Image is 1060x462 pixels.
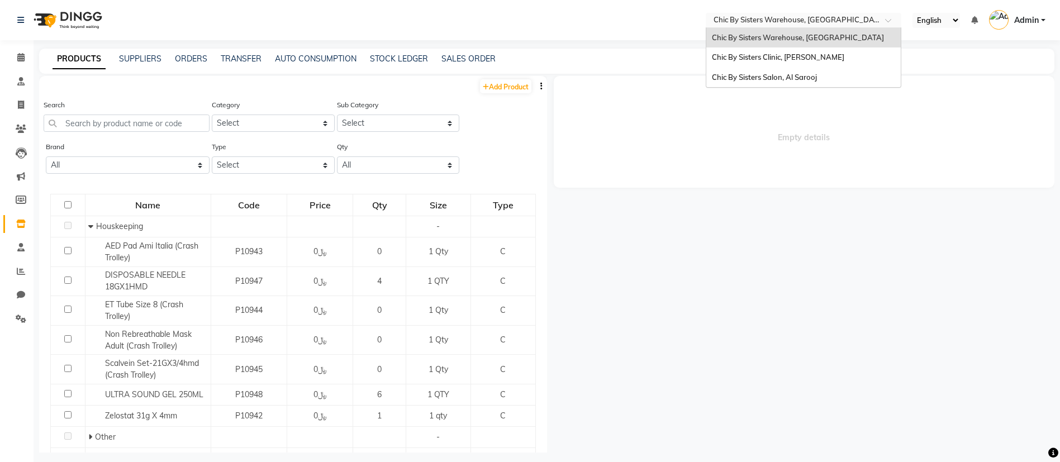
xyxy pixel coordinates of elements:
[377,335,382,345] span: 0
[105,411,177,421] span: Zelostat 31g X 4mm
[313,335,327,345] span: ﷼0
[472,195,535,215] div: Type
[313,411,327,421] span: ﷼0
[706,27,901,88] ng-dropdown-panel: Options list
[712,53,844,61] span: Chic By Sisters Clinic, [PERSON_NAME]
[500,305,506,315] span: C
[212,195,286,215] div: Code
[377,411,382,421] span: 1
[377,364,382,374] span: 0
[95,432,116,442] span: Other
[221,54,262,64] a: TRANSFER
[377,246,382,256] span: 0
[44,100,65,110] label: Search
[429,305,448,315] span: 1 Qty
[105,299,183,321] span: ET Tube Size 8 (Crash Trolley)
[500,364,506,374] span: C
[235,305,263,315] span: P10944
[44,115,210,132] input: Search by product name or code
[105,358,199,380] span: Scalvein Set-21GX3/4hmd (Crash Trolley)
[500,276,506,286] span: C
[377,389,382,399] span: 6
[377,276,382,286] span: 4
[429,335,448,345] span: 1 Qty
[500,389,506,399] span: C
[1014,15,1039,26] span: Admin
[480,79,531,93] a: Add Product
[175,54,207,64] a: ORDERS
[370,54,428,64] a: STOCK LEDGER
[500,246,506,256] span: C
[500,411,506,421] span: C
[407,195,470,215] div: Size
[28,4,105,36] img: logo
[436,221,440,231] span: -
[235,335,263,345] span: P10946
[313,389,327,399] span: ﷼0
[212,100,240,110] label: Category
[377,305,382,315] span: 0
[105,329,192,351] span: Non Rebreathable Mask Adult (Crash Trolley)
[235,276,263,286] span: P10947
[235,246,263,256] span: P10943
[313,276,327,286] span: ﷼0
[429,246,448,256] span: 1 Qty
[275,54,356,64] a: AUTO CONSUMPTION
[427,389,449,399] span: 1 QTY
[212,142,226,152] label: Type
[53,49,106,69] a: PRODUCTS
[96,221,143,231] span: Houskeeping
[337,100,378,110] label: Sub Category
[88,432,95,442] span: Expand Row
[119,54,161,64] a: SUPPLIERS
[554,76,1055,188] span: Empty details
[712,33,884,42] span: Chic By Sisters Warehouse, [GEOGRAPHIC_DATA]
[313,364,327,374] span: ﷼0
[235,411,263,421] span: P10942
[105,389,203,399] span: ULTRA SOUND GEL 250ML
[427,276,449,286] span: 1 QTY
[105,241,198,263] span: AED Pad Ami Italia (Crash Trolley)
[441,54,496,64] a: SALES ORDER
[313,246,327,256] span: ﷼0
[86,195,210,215] div: Name
[88,221,96,231] span: Collapse Row
[105,270,186,292] span: DISPOSABLE NEEDLE 18GX1HMD
[354,195,405,215] div: Qty
[429,411,447,421] span: 1 qty
[989,10,1009,30] img: Admin
[313,305,327,315] span: ﷼0
[712,73,817,82] span: Chic By Sisters Salon, Al Sarooj
[500,335,506,345] span: C
[429,364,448,374] span: 1 Qty
[235,389,263,399] span: P10948
[46,142,64,152] label: Brand
[235,364,263,374] span: P10945
[436,432,440,442] span: -
[288,195,352,215] div: Price
[337,142,348,152] label: Qty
